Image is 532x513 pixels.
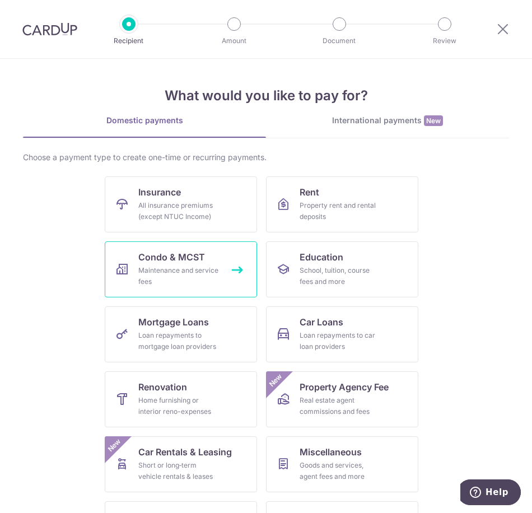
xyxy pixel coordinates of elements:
[424,115,443,126] span: New
[23,152,509,163] div: Choose a payment type to create one-time or recurring payments.
[266,306,418,362] a: Car LoansLoan repayments to car loan providers
[300,445,362,459] span: Miscellaneous
[138,445,232,459] span: Car Rentals & Leasing
[300,395,380,417] div: Real estate agent commissions and fees
[300,250,343,264] span: Education
[300,380,389,394] span: Property Agency Fee
[203,35,265,46] p: Amount
[300,460,380,482] div: Goods and services, agent fees and more
[413,35,476,46] p: Review
[266,115,509,127] div: International payments
[22,22,77,36] img: CardUp
[138,395,219,417] div: Home furnishing or interior reno-expenses
[300,330,380,352] div: Loan repayments to car loan providers
[23,86,509,106] h4: What would you like to pay for?
[266,371,418,427] a: Property Agency FeeReal estate agent commissions and feesNew
[25,8,48,18] span: Help
[138,460,219,482] div: Short or long‑term vehicle rentals & leases
[266,176,418,232] a: RentProperty rent and rental deposits
[266,241,418,297] a: EducationSchool, tuition, course fees and more
[105,241,257,297] a: Condo & MCSTMaintenance and service fees
[300,265,380,287] div: School, tuition, course fees and more
[138,265,219,287] div: Maintenance and service fees
[267,371,285,390] span: New
[138,250,205,264] span: Condo & MCST
[308,35,371,46] p: Document
[138,380,187,394] span: Renovation
[300,315,343,329] span: Car Loans
[105,176,257,232] a: InsuranceAll insurance premiums (except NTUC Income)
[23,115,266,126] div: Domestic payments
[300,185,319,199] span: Rent
[105,436,124,455] span: New
[266,436,418,492] a: MiscellaneousGoods and services, agent fees and more
[138,200,219,222] div: All insurance premiums (except NTUC Income)
[300,200,380,222] div: Property rent and rental deposits
[105,436,257,492] a: Car Rentals & LeasingShort or long‑term vehicle rentals & leasesNew
[105,371,257,427] a: RenovationHome furnishing or interior reno-expenses
[460,479,521,507] iframe: Opens a widget where you can find more information
[138,185,181,199] span: Insurance
[138,315,209,329] span: Mortgage Loans
[97,35,160,46] p: Recipient
[105,306,257,362] a: Mortgage LoansLoan repayments to mortgage loan providers
[138,330,219,352] div: Loan repayments to mortgage loan providers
